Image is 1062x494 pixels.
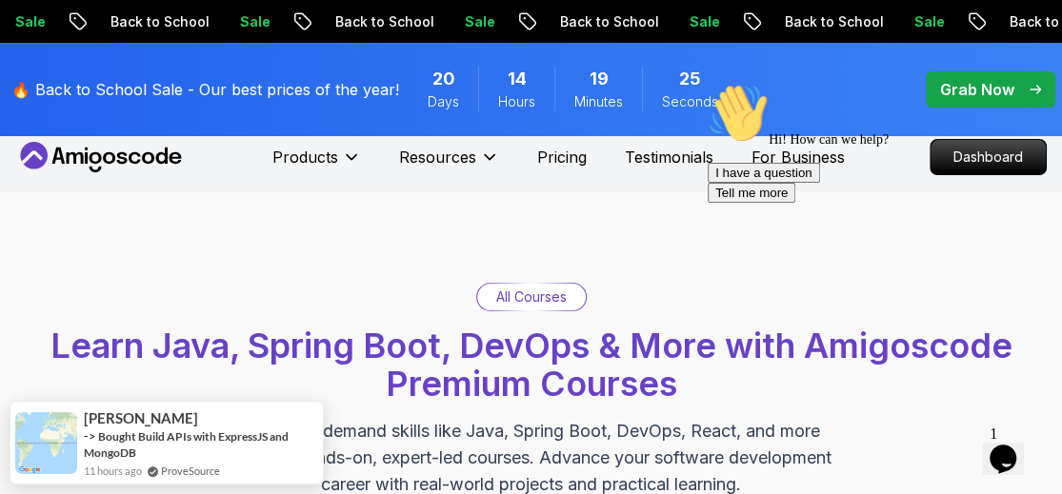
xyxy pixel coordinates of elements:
a: ProveSource [161,463,220,479]
p: Back to School [768,12,897,31]
button: Tell me more [8,108,95,128]
span: 19 Minutes [590,66,609,92]
span: Days [428,92,459,111]
iframe: chat widget [700,75,1043,408]
span: 25 Seconds [679,66,701,92]
p: Back to School [318,12,448,31]
button: Products [272,146,361,184]
p: Sale [448,12,509,31]
a: Testimonials [625,146,713,168]
p: Sale [897,12,958,31]
p: Back to School [543,12,672,31]
p: Resources [399,146,476,168]
p: Sale [223,12,284,31]
iframe: chat widget [982,418,1043,475]
span: Hi! How can we help? [8,57,189,71]
span: Hours [498,92,535,111]
span: -> [84,428,96,444]
img: provesource social proof notification image [15,412,77,474]
span: Learn Java, Spring Boot, DevOps & More with Amigoscode Premium Courses [50,325,1012,405]
div: 👋Hi! How can we help?I have a questionTell me more [8,8,351,128]
a: Bought Build APIs with ExpressJS and MongoDB [84,429,289,460]
button: Resources [399,146,499,184]
p: Sale [672,12,733,31]
span: 11 hours ago [84,463,142,479]
span: [PERSON_NAME] [84,410,198,426]
p: 🔥 Back to School Sale - Our best prices of the year! [11,78,399,101]
span: 20 Days [432,66,455,92]
span: 14 Hours [508,66,527,92]
p: Products [272,146,338,168]
p: All Courses [496,287,567,306]
span: Minutes [574,92,623,111]
button: I have a question [8,88,120,108]
img: :wave: [8,8,69,69]
a: Pricing [537,146,587,168]
span: Seconds [662,92,718,111]
p: Back to School [93,12,223,31]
